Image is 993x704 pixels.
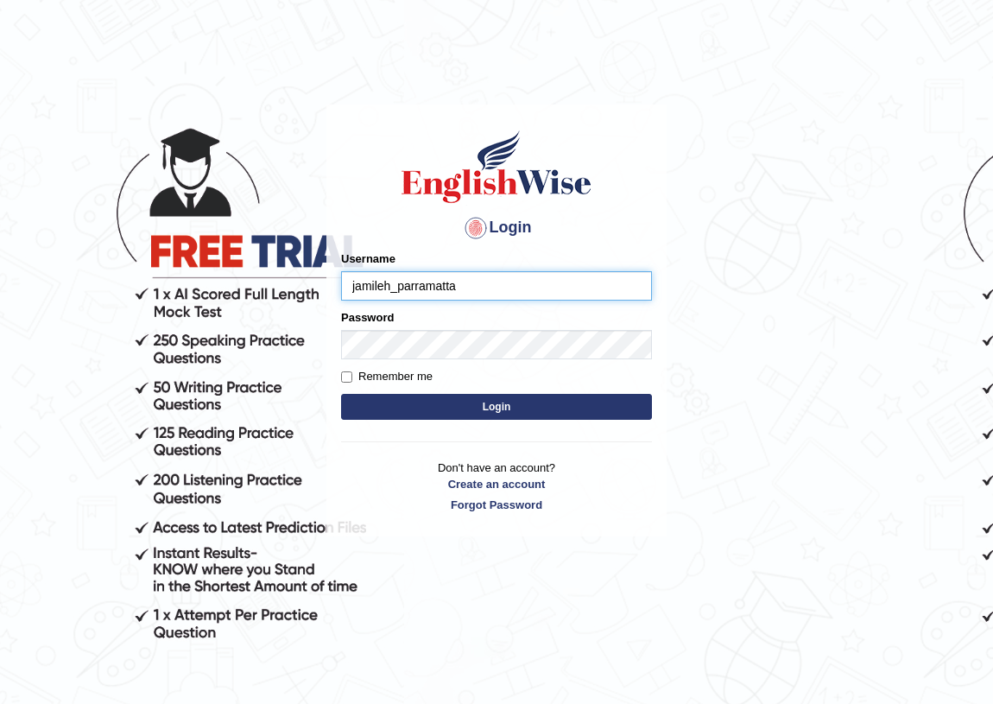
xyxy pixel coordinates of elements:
[341,309,394,326] label: Password
[341,460,652,513] p: Don't have an account?
[341,394,652,420] button: Login
[341,371,352,383] input: Remember me
[398,128,595,206] img: Logo of English Wise sign in for intelligent practice with AI
[341,214,652,242] h4: Login
[341,251,395,267] label: Username
[341,368,433,385] label: Remember me
[341,476,652,492] a: Create an account
[341,497,652,513] a: Forgot Password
